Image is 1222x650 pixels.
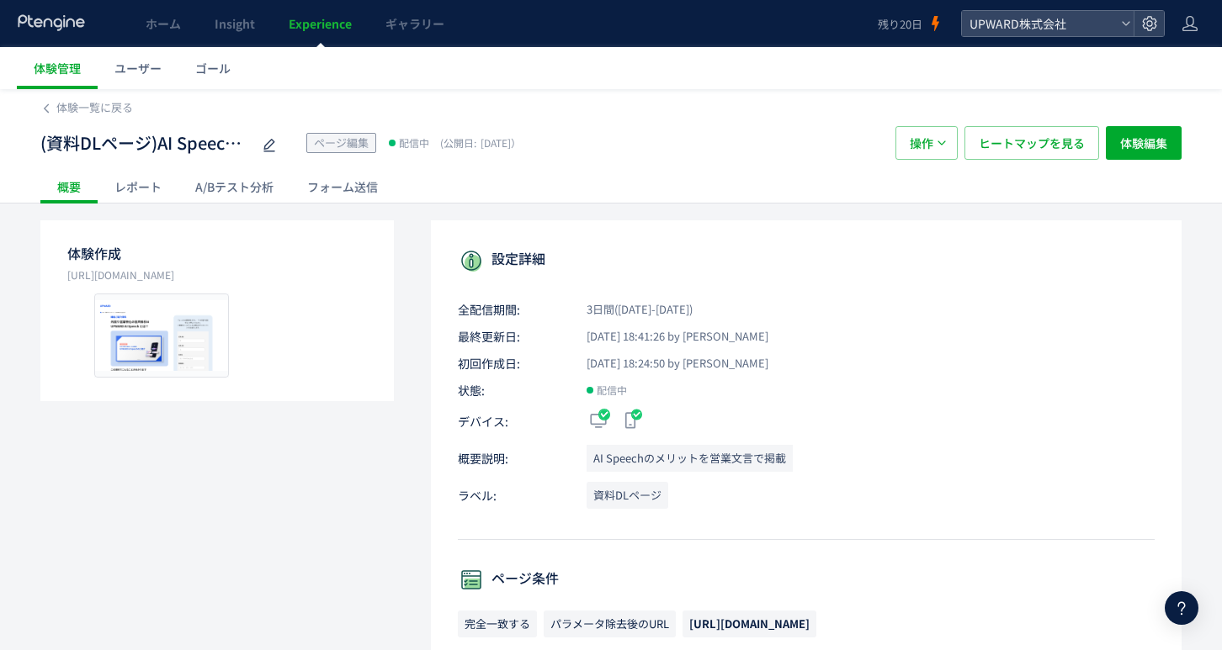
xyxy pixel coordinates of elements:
[458,328,567,345] span: 最終更新日:
[458,382,567,399] span: 状態:
[56,99,133,115] span: 体験一覧に戻る
[458,301,567,318] span: 全配信期間:
[458,610,537,637] span: 完全一致する
[1106,126,1182,160] button: 体験編集
[289,15,352,32] span: Experience
[436,135,521,150] span: [DATE]）
[964,11,1114,36] span: UPWARD株式会社
[587,482,668,509] span: 資料DLページ
[910,126,933,160] span: 操作
[98,170,178,203] div: レポート
[964,126,1099,160] button: ヒートマップを見る
[689,616,810,632] span: [URL][DOMAIN_NAME]
[895,126,958,160] button: 操作
[458,445,567,472] span: 概要説明:
[195,60,231,77] span: ゴール
[290,170,395,203] div: フォーム送信
[1120,126,1167,160] span: 体験編集
[979,126,1085,160] span: ヒートマップを見る
[587,445,793,472] p: AI Speechのメリットを営業文言で掲載
[314,135,369,151] span: ページ編集
[683,610,816,637] span: https://upward.jp/downloads/ai-speech/
[458,413,567,430] span: デバイス:
[458,567,1155,594] p: ページ条件
[458,482,567,509] span: ラベル:
[440,135,476,150] span: (公開日:
[114,60,162,77] span: ユーザー
[567,356,768,372] span: [DATE] 18:24:50 by [PERSON_NAME]
[40,170,98,203] div: 概要
[399,135,429,151] span: 配信中
[146,15,181,32] span: ホーム
[544,610,676,637] span: パラメータ除去後のURL
[458,355,567,372] span: 初回作成日:
[385,15,444,32] span: ギャラリー
[67,267,367,283] p: https://upward.jp/downloads/ai-speech/
[878,16,922,32] span: 残り20日
[95,294,228,377] img: 7f917b3cc4b865757abd46e3a7d20a3c1757417574010.jpeg
[458,247,1155,274] p: 設定詳細
[40,131,251,156] span: (資料DLページ)AI Speech DL資料の改善テスト
[567,329,768,345] span: [DATE] 18:41:26 by [PERSON_NAME]
[34,60,81,77] span: 体験管理
[567,302,693,318] span: 3日間([DATE]-[DATE])
[597,382,627,399] span: 配信中
[67,244,367,263] p: 体験作成
[178,170,290,203] div: A/Bテスト分析
[215,15,255,32] span: Insight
